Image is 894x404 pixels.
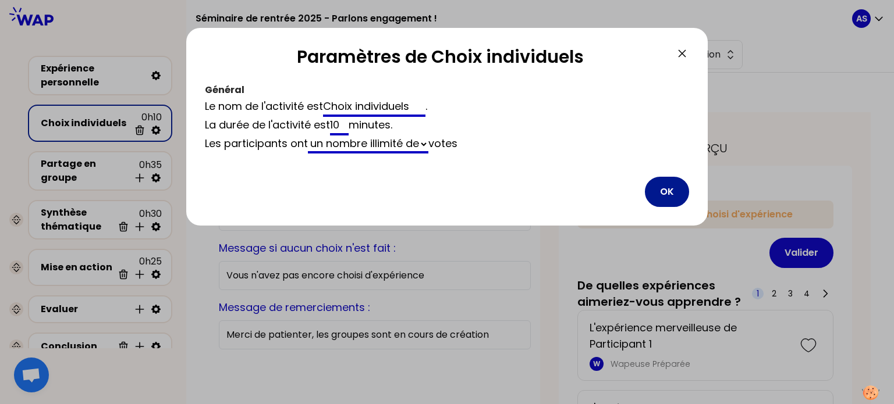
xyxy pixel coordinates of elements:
[205,117,689,135] div: La durée de l'activité est minutes .
[645,177,689,207] button: OK
[330,117,349,135] input: infinie
[205,83,244,96] span: Général
[205,47,675,72] h2: Paramètres de Choix individuels
[205,98,689,117] div: Le nom de l'activité est .
[205,135,689,153] div: Les participants ont votes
